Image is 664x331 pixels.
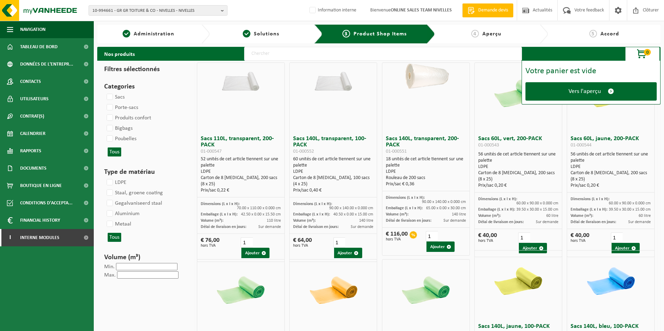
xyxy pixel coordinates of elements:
[518,232,530,243] input: 1
[105,102,138,113] label: Porte-sacs
[308,5,356,16] label: Information interne
[213,30,308,38] a: 2Solutions
[104,167,184,177] h3: Type de matériau
[211,63,270,92] img: 01-000547
[201,225,246,229] span: Délai de livraison en jours:
[516,207,558,212] span: 39.50 x 30.00 x 15.00 cm
[478,164,558,170] div: LDPE
[20,21,45,38] span: Navigation
[20,90,49,108] span: Utilisateurs
[244,47,522,61] input: Chercher
[293,136,373,154] h3: Sacs 140L, transparent, 100-PACK
[612,243,640,253] button: Ajouter
[611,232,623,243] input: 1
[589,30,597,37] span: 5
[478,183,558,189] div: Prix/sac 0,20 €
[546,214,558,218] span: 60 litre
[328,30,421,38] a: 3Product Shop Items
[644,49,651,56] span: 0
[201,169,281,175] div: LDPE
[241,212,281,217] span: 42.50 x 0.00 x 15.50 cm
[201,212,238,217] span: Emballage (L x l x H):
[525,82,657,101] a: Vers l'aperçu
[386,175,466,181] div: Rouleau de 200 sacs
[104,252,184,263] h3: Volume (m³)
[551,30,657,38] a: 5Accord
[628,220,651,224] span: Sur demande
[571,197,609,201] span: Dimensions (L x l x H):
[571,183,651,189] div: Prix/sac 0,20 €
[426,241,455,252] button: Ajouter
[386,196,425,200] span: Dimensions (L x l x H):
[20,38,58,56] span: Tableau de bord
[386,136,466,154] h3: Sacs 140L, transparent, 200-PACK
[134,31,174,37] span: Administration
[123,30,130,37] span: 1
[482,31,501,37] span: Aperçu
[386,212,408,217] span: Volume (m³):
[20,212,60,229] span: Financial History
[20,56,73,73] span: Données de l'entrepr...
[20,194,73,212] span: Conditions d'accepta...
[293,187,373,194] div: Prix/sac 0,40 €
[293,175,373,187] div: Carton de 8 [MEDICAL_DATA], 100 sacs (4 x 25)
[104,264,115,270] label: Min.
[478,151,558,189] div: 56 unités de cet article tiennent sur une palette
[396,63,455,92] img: 01-000551
[201,244,219,248] span: hors TVA
[609,207,651,212] span: 39.50 x 30.00 x 15.00 cm
[386,206,423,210] span: Emballage (L x l x H):
[359,219,373,223] span: 140 litre
[476,7,510,14] span: Demande devis
[391,8,452,13] strong: ONLINE SALES TEAM NIVELLES
[241,237,253,248] input: 1
[386,219,431,223] span: Délai de livraison en jours:
[267,219,281,223] span: 110 litre
[462,3,513,17] a: Demande devis
[386,169,466,175] div: LDPE
[333,237,346,248] input: 1
[105,113,151,123] label: Produits confort
[201,219,223,223] span: Volume (m³):
[639,214,651,218] span: 60 litre
[293,225,339,229] span: Délai de livraison en jours:
[581,251,640,309] img: 01-000555
[489,63,548,122] img: 01-000543
[293,212,330,217] span: Emballage (L x l x H):
[97,47,142,61] h2: Nos produits
[104,272,116,278] label: Max.
[525,67,657,75] div: Votre panier est vide
[334,248,362,258] button: Ajouter
[293,219,316,223] span: Volume (m³):
[386,231,408,241] div: € 116,00
[108,147,121,156] button: Tous
[108,233,121,242] button: Tous
[20,160,47,177] span: Documents
[20,142,41,160] span: Rapports
[105,92,125,102] label: Sacs
[571,136,651,150] h3: Sacs 60L, jaune, 200-PACK
[7,229,13,246] span: I
[422,200,466,204] span: 90.00 x 140.00 x 0.000 cm
[571,220,616,224] span: Délai de livraison en jours:
[478,197,517,201] span: Dimensions (L x l x H):
[516,201,558,205] span: 60.00 x 90.00 x 0.000 cm
[20,73,41,90] span: Contacts
[293,156,373,194] div: 60 unités de cet article tiennent sur une palette
[571,207,607,212] span: Emballage (L x l x H):
[89,5,227,16] button: 10-994661 - GR GR TOITURE & CO - NIVELLES - NIVELLES
[571,164,651,170] div: LDPE
[386,181,466,187] div: Prix/sac € 0,36
[92,6,218,16] span: 10-994661 - GR GR TOITURE & CO - NIVELLES - NIVELLES
[201,187,281,194] div: Prix/sac 0,22 €
[105,188,163,198] label: Staal, groene coating
[386,149,407,154] span: 01-000551
[609,201,651,205] span: 60.00 x 90.00 x 0.000 cm
[478,170,558,183] div: Carton de 8 [MEDICAL_DATA], 200 sacs (8 x 25)
[104,82,184,92] h3: Categories
[20,125,45,142] span: Calendrier
[20,108,44,125] span: Contrat(s)
[478,239,497,243] span: hors TVA
[478,232,497,243] div: € 40,00
[386,237,408,241] span: hors TVA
